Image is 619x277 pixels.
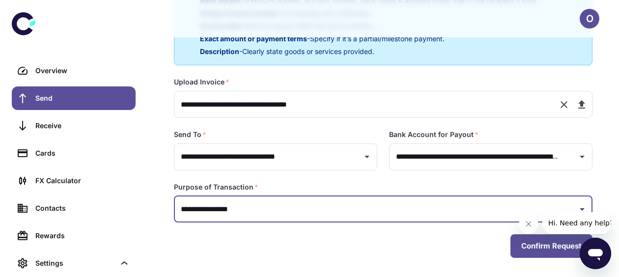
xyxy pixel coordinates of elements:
[580,9,599,28] button: O
[35,65,130,76] div: Overview
[519,214,538,234] iframe: Close message
[12,224,136,248] a: Rewards
[35,148,130,159] div: Cards
[389,130,478,139] label: Bank Account for Payout
[200,46,538,57] p: - Clearly state goods or services provided.
[174,130,206,139] label: Send To
[12,251,136,275] div: Settings
[200,34,307,43] span: Exact amount or payment terms
[174,77,229,87] label: Upload Invoice
[200,47,239,55] span: Description
[200,33,538,44] p: - Specify if it’s a partial/milestone payment.
[12,86,136,110] a: Send
[35,230,130,241] div: Rewards
[12,59,136,83] a: Overview
[360,150,374,164] button: Open
[174,182,258,192] label: Purpose of Transaction
[35,93,130,104] div: Send
[575,150,589,164] button: Open
[12,169,136,193] a: FX Calculator
[35,203,130,214] div: Contacts
[12,141,136,165] a: Cards
[12,114,136,138] a: Receive
[6,7,71,15] span: Hi. Need any help?
[35,175,130,186] div: FX Calculator
[580,238,611,269] iframe: Button to launch messaging window
[575,202,589,216] button: Open
[542,212,611,234] iframe: Message from company
[510,234,592,258] button: Confirm Request
[12,196,136,220] a: Contacts
[35,258,115,269] div: Settings
[35,120,130,131] div: Receive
